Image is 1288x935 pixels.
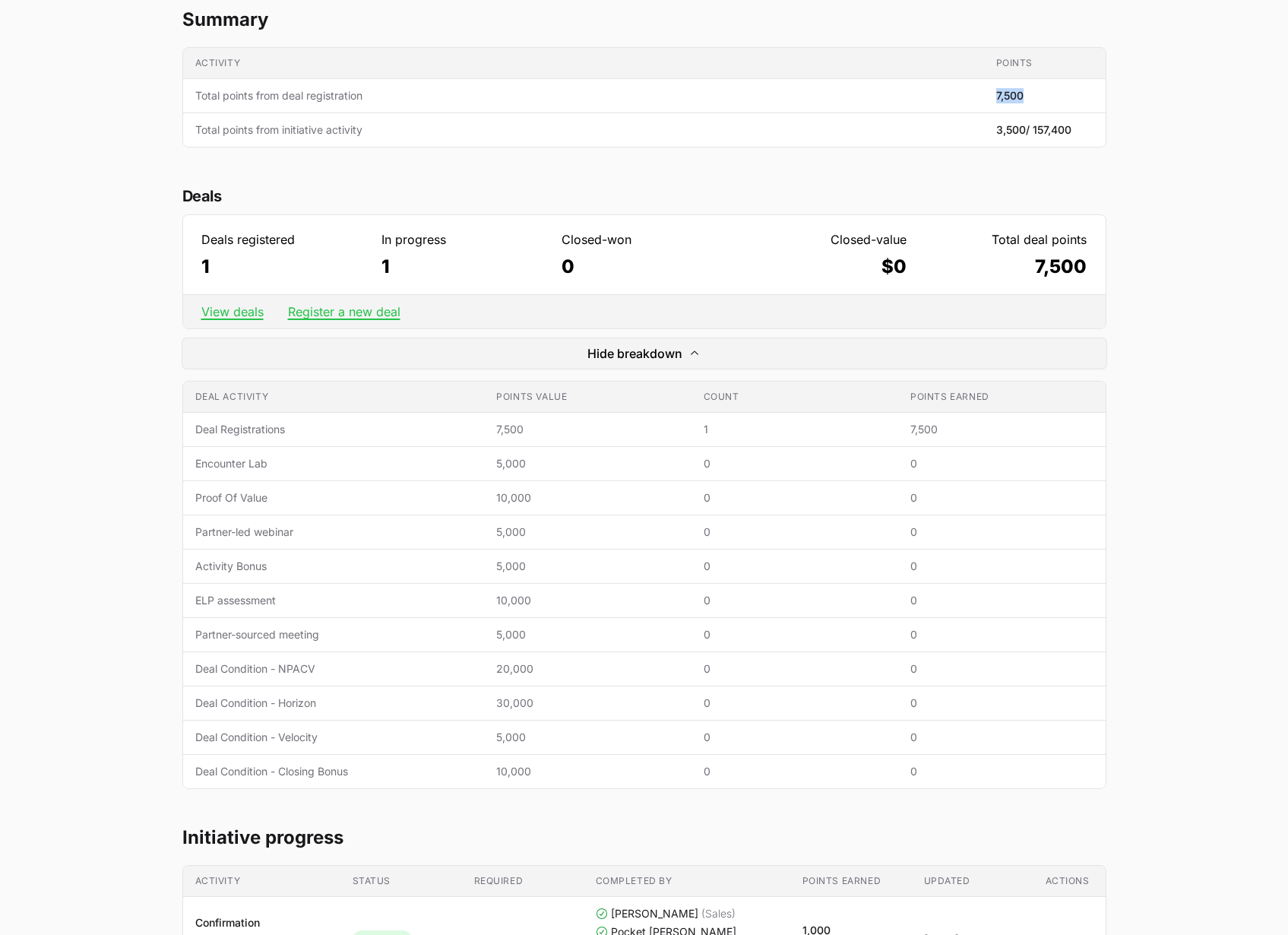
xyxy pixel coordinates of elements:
[381,230,546,249] dt: In progress
[340,866,462,897] th: Status
[984,48,1106,79] th: Points
[201,255,366,279] dd: 1
[195,661,473,677] span: Deal Condition - NPACV
[195,696,473,711] span: Deal Condition - Horizon
[922,255,1087,279] dd: 7,500
[910,696,1093,711] span: 0
[195,627,473,642] span: Partner-sourced meeting
[201,304,264,319] a: View deals
[182,826,1106,850] h2: Initiative progress
[704,490,886,506] span: 0
[910,525,1093,540] span: 0
[484,382,691,413] th: Points value
[182,8,1106,32] h2: Summary
[496,627,679,642] span: 5,000
[182,8,1106,147] section: Pocket Team's progress summary
[1033,866,1106,897] th: Actions
[1026,123,1071,136] span: / 157,400
[195,525,473,540] span: Partner-led webinar
[704,627,886,642] span: 0
[183,382,485,413] th: Deal activity
[195,559,473,574] span: Activity Bonus
[182,338,1106,369] button: Hide breakdownExpand/Collapse
[195,764,473,779] span: Deal Condition - Closing Bonus
[288,304,400,319] a: Register a new deal
[611,906,698,921] span: [PERSON_NAME]
[496,490,679,506] span: 10,000
[496,696,679,711] span: 30,000
[496,422,679,437] span: 7,500
[704,696,886,711] span: 0
[195,915,328,930] p: Confirmation
[195,593,473,608] span: ELP assessment
[912,866,1033,897] th: Updated
[587,344,682,363] span: Hide breakdown
[562,230,726,249] dt: Closed-won
[462,866,584,897] th: Required
[996,122,1071,138] span: 3,500
[898,382,1105,413] th: Points earned
[691,382,898,413] th: Count
[496,456,679,471] span: 5,000
[195,422,473,437] span: Deal Registrations
[496,764,679,779] span: 10,000
[910,559,1093,574] span: 0
[201,230,366,249] dt: Deals registered
[790,866,912,897] th: Points earned
[195,456,473,471] span: Encounter Lab
[195,88,972,103] span: Total points from deal registration
[910,422,1093,437] span: 7,500
[910,661,1093,677] span: 0
[182,184,1106,789] section: Deal statistics
[195,122,972,138] span: Total points from initiative activity
[742,230,907,249] dt: Closed-value
[704,525,886,540] span: 0
[195,490,473,506] span: Proof Of Value
[496,525,679,540] span: 5,000
[910,593,1093,608] span: 0
[381,255,546,279] dd: 1
[996,88,1024,103] span: 7,500
[910,627,1093,642] span: 0
[704,764,886,779] span: 0
[182,184,1106,208] h2: Deals
[496,661,679,677] span: 20,000
[910,490,1093,506] span: 0
[496,593,679,608] span: 10,000
[195,730,473,745] span: Deal Condition - Velocity
[742,255,907,279] dd: $0
[496,730,679,745] span: 5,000
[496,559,679,574] span: 5,000
[584,866,790,897] th: Completed by
[688,347,701,360] svg: Expand/Collapse
[704,559,886,574] span: 0
[183,866,340,897] th: Activity
[704,593,886,608] span: 0
[562,255,726,279] dd: 0
[704,456,886,471] span: 0
[910,764,1093,779] span: 0
[910,456,1093,471] span: 0
[701,906,736,921] span: (Sales)
[183,48,984,79] th: Activity
[704,661,886,677] span: 0
[704,422,886,437] span: 1
[922,230,1087,249] dt: Total deal points
[704,730,886,745] span: 0
[910,730,1093,745] span: 0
